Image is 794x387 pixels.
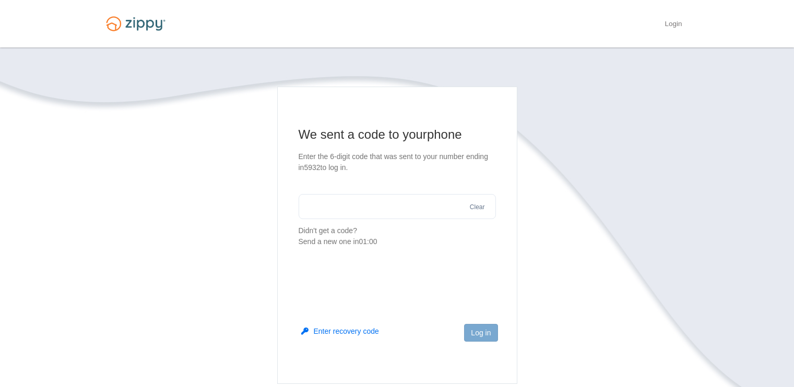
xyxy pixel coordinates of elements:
[299,126,496,143] h1: We sent a code to your phone
[299,236,496,247] div: Send a new one in 01:00
[464,324,497,342] button: Log in
[467,202,488,212] button: Clear
[100,11,172,36] img: Logo
[299,151,496,173] p: Enter the 6-digit code that was sent to your number ending in 5932 to log in.
[665,20,682,30] a: Login
[299,225,496,247] p: Didn't get a code?
[301,326,379,336] button: Enter recovery code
